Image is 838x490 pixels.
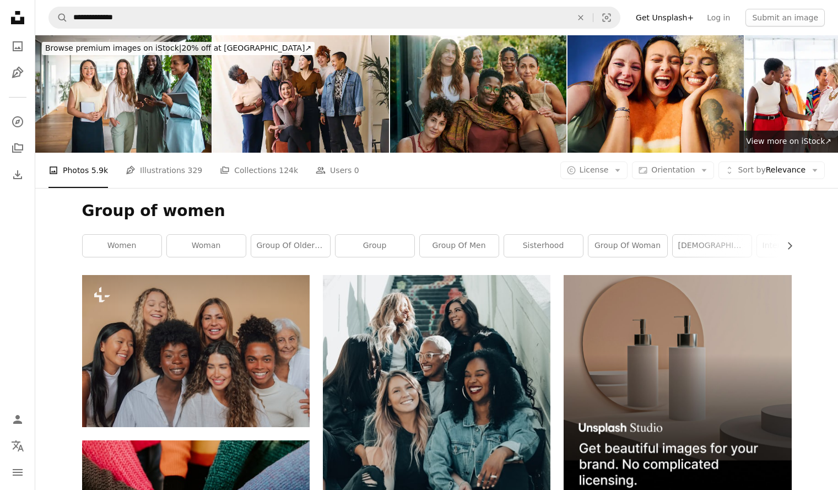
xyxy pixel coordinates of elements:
[316,153,359,188] a: Users 0
[35,35,212,153] img: Diverse Businesswomen Team Smiling in Modern Office
[48,7,620,29] form: Find visuals sitewide
[167,235,246,257] a: woman
[35,35,321,62] a: Browse premium images on iStock|20% off at [GEOGRAPHIC_DATA]↗
[213,35,389,153] img: Portrait of cheerful mixed age range multi ethnic women celebrating International Women's Day
[188,164,203,176] span: 329
[7,408,29,430] a: Log in / Sign up
[593,7,620,28] button: Visual search
[745,9,825,26] button: Submit an image
[7,35,29,57] a: Photos
[738,165,805,176] span: Relevance
[49,7,68,28] button: Search Unsplash
[126,153,202,188] a: Illustrations 329
[504,235,583,257] a: sisterhood
[629,9,700,26] a: Get Unsplash+
[336,235,414,257] a: group
[569,7,593,28] button: Clear
[739,131,838,153] a: View more on iStock↗
[560,161,628,179] button: License
[780,235,792,257] button: scroll list to the right
[718,161,825,179] button: Sort byRelevance
[7,62,29,84] a: Illustrations
[7,435,29,457] button: Language
[673,235,752,257] a: [DEMOGRAPHIC_DATA]
[738,165,765,174] span: Sort by
[390,35,566,153] img: Smiling group of diverse women sitting on a patio during a wellness retreat
[82,275,310,427] img: a group of women standing next to each other
[323,441,550,451] a: 3 women sitting on red carpet
[632,161,714,179] button: Orientation
[251,235,330,257] a: group of older women
[45,44,181,52] span: Browse premium images on iStock |
[420,235,499,257] a: group of men
[7,164,29,186] a: Download History
[746,137,831,146] span: View more on iStock ↗
[580,165,609,174] span: License
[7,111,29,133] a: Explore
[83,235,161,257] a: women
[82,346,310,356] a: a group of women standing next to each other
[220,153,298,188] a: Collections 124k
[7,137,29,159] a: Collections
[567,35,744,153] img: Three Gen Z women laughing together on blue background
[588,235,667,257] a: group of woman
[651,165,695,174] span: Orientation
[45,44,311,52] span: 20% off at [GEOGRAPHIC_DATA] ↗
[700,9,737,26] a: Log in
[279,164,298,176] span: 124k
[757,235,836,257] a: international womens day
[7,461,29,483] button: Menu
[354,164,359,176] span: 0
[82,201,792,221] h1: Group of women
